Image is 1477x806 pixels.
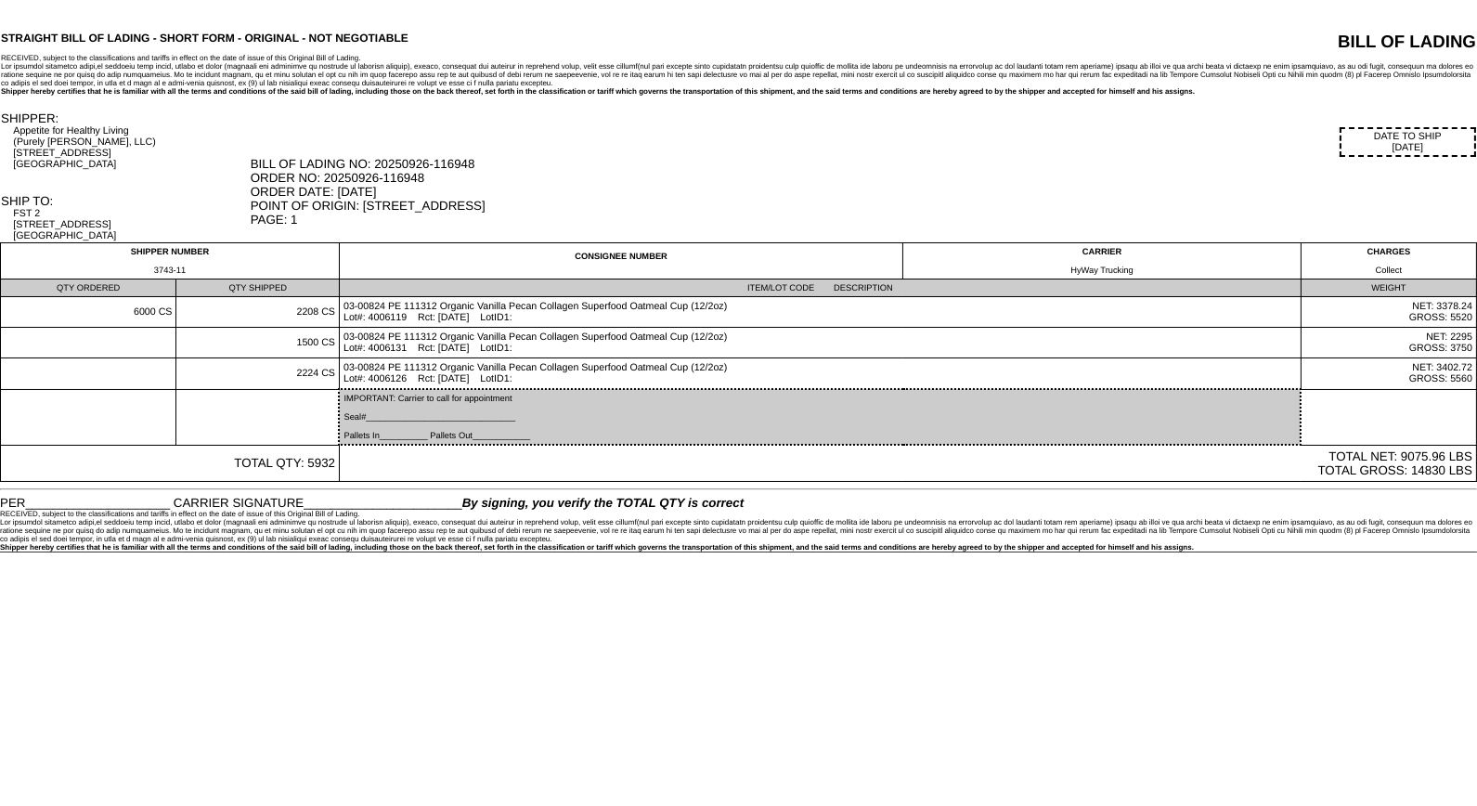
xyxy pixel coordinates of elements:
[176,297,340,328] td: 2208 CS
[907,266,1297,275] div: HyWay Trucking
[339,358,1301,390] td: 03-00824 PE 111312 Organic Vanilla Pecan Collagen Superfood Oatmeal Cup (12/2oz) Lot#: 4006126 Rc...
[1,111,249,125] div: SHIPPER:
[462,496,744,510] span: By signing, you verify the TOTAL QTY is correct
[1301,328,1476,358] td: NET: 2295 GROSS: 3750
[339,279,1301,297] td: ITEM/LOT CODE DESCRIPTION
[339,445,1476,482] td: TOTAL NET: 9075.96 LBS TOTAL GROSS: 14830 LBS
[176,328,340,358] td: 1500 CS
[339,328,1301,358] td: 03-00824 PE 111312 Organic Vanilla Pecan Collagen Superfood Oatmeal Cup (12/2oz) Lot#: 4006131 Rc...
[1305,266,1472,275] div: Collect
[1,297,176,328] td: 6000 CS
[339,389,1301,445] td: IMPORTANT: Carrier to call for appointment Seal#_______________________________ Pallets In_______...
[1,194,249,208] div: SHIP TO:
[13,125,248,170] div: Appetite for Healthy Living (Purely [PERSON_NAME], LLC) [STREET_ADDRESS] [GEOGRAPHIC_DATA]
[1340,127,1476,157] div: DATE TO SHIP [DATE]
[1,445,340,482] td: TOTAL QTY: 5932
[1301,279,1476,297] td: WEIGHT
[1301,358,1476,390] td: NET: 3402.72 GROSS: 5560
[1,87,1476,96] div: Shipper hereby certifies that he is familiar with all the terms and conditions of the said bill o...
[176,358,340,390] td: 2224 CS
[1082,32,1476,52] div: BILL OF LADING
[5,266,335,275] div: 3743-11
[176,279,340,297] td: QTY SHIPPED
[1301,243,1476,279] td: CHARGES
[13,208,248,241] div: FST 2 [STREET_ADDRESS] [GEOGRAPHIC_DATA]
[903,243,1302,279] td: CARRIER
[251,157,1476,227] div: BILL OF LADING NO: 20250926-116948 ORDER NO: 20250926-116948 ORDER DATE: [DATE] POINT OF ORIGIN: ...
[339,297,1301,328] td: 03-00824 PE 111312 Organic Vanilla Pecan Collagen Superfood Oatmeal Cup (12/2oz) Lot#: 4006119 Rc...
[1,279,176,297] td: QTY ORDERED
[1301,297,1476,328] td: NET: 3378.24 GROSS: 5520
[1,243,340,279] td: SHIPPER NUMBER
[339,243,902,279] td: CONSIGNEE NUMBER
